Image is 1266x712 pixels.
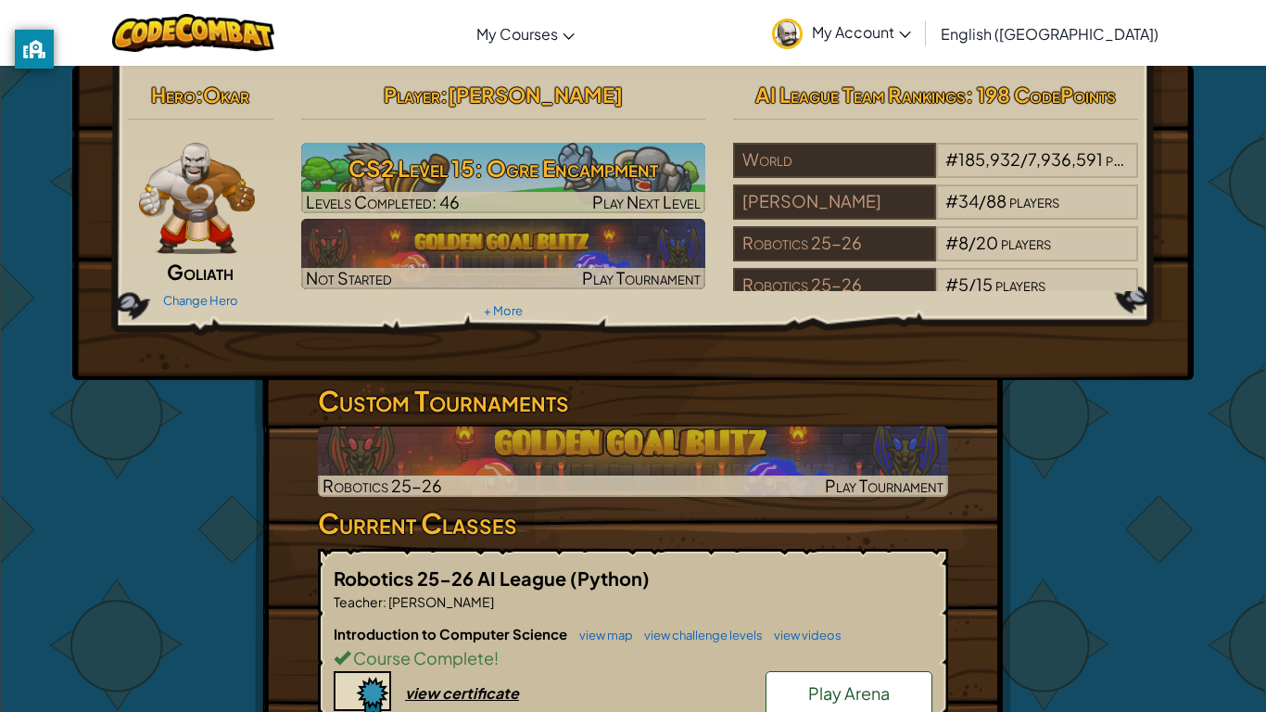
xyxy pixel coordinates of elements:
[334,625,570,642] span: Introduction to Computer Science
[467,8,584,58] a: My Courses
[945,273,958,295] span: #
[808,682,890,704] span: Play Arena
[945,148,958,170] span: #
[765,628,842,642] a: view videos
[323,475,442,496] span: Robotics 25-26
[318,380,948,422] h3: Custom Tournaments
[167,259,234,285] span: Goliath
[494,647,499,668] span: !
[484,303,523,318] a: + More
[350,647,494,668] span: Course Complete
[941,24,1158,44] span: English ([GEOGRAPHIC_DATA])
[995,273,1045,295] span: players
[448,82,623,108] span: [PERSON_NAME]
[1020,148,1028,170] span: /
[733,143,935,178] div: World
[945,190,958,211] span: #
[755,82,966,108] span: AI League Team Rankings
[986,190,1006,211] span: 88
[592,191,701,212] span: Play Next Level
[405,683,519,703] div: view certificate
[958,148,1020,170] span: 185,932
[733,226,935,261] div: Robotics 25-26
[958,190,979,211] span: 34
[968,273,976,295] span: /
[945,232,958,253] span: #
[318,426,948,497] a: Robotics 25-26Play Tournament
[1001,232,1051,253] span: players
[582,267,701,288] span: Play Tournament
[976,273,993,295] span: 15
[334,566,570,590] span: Robotics 25-26 AI League
[976,232,998,253] span: 20
[733,268,935,303] div: Robotics 25-26
[476,24,558,44] span: My Courses
[733,184,935,220] div: [PERSON_NAME]
[1028,148,1103,170] span: 7,936,591
[334,683,519,703] a: view certificate
[306,191,460,212] span: Levels Completed: 46
[812,22,911,42] span: My Account
[979,190,986,211] span: /
[151,82,196,108] span: Hero
[570,566,650,590] span: (Python)
[958,273,968,295] span: 5
[733,202,1138,223] a: [PERSON_NAME]#34/88players
[301,143,706,213] a: Play Next Level
[733,244,1138,265] a: Robotics 25-26#8/20players
[968,232,976,253] span: /
[301,219,706,289] img: Golden Goal
[733,160,1138,182] a: World#185,932/7,936,591players
[15,30,54,69] button: privacy banner
[301,143,706,213] img: CS2 Level 15: Ogre Encampment
[203,82,249,108] span: Okar
[825,475,943,496] span: Play Tournament
[966,82,1116,108] span: : 198 CodePoints
[306,267,392,288] span: Not Started
[931,8,1168,58] a: English ([GEOGRAPHIC_DATA])
[384,82,440,108] span: Player
[958,232,968,253] span: 8
[301,219,706,289] a: Not StartedPlay Tournament
[440,82,448,108] span: :
[318,502,948,544] h3: Current Classes
[318,426,948,497] img: Golden Goal
[334,593,383,610] span: Teacher
[733,286,1138,307] a: Robotics 25-26#5/15players
[196,82,203,108] span: :
[112,14,274,52] img: CodeCombat logo
[386,593,494,610] span: [PERSON_NAME]
[635,628,763,642] a: view challenge levels
[163,293,238,308] a: Change Hero
[1009,190,1059,211] span: players
[1106,148,1156,170] span: players
[570,628,633,642] a: view map
[301,147,706,189] h3: CS2 Level 15: Ogre Encampment
[139,143,255,254] img: goliath-pose.png
[763,4,920,62] a: My Account
[772,19,803,49] img: avatar
[383,593,386,610] span: :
